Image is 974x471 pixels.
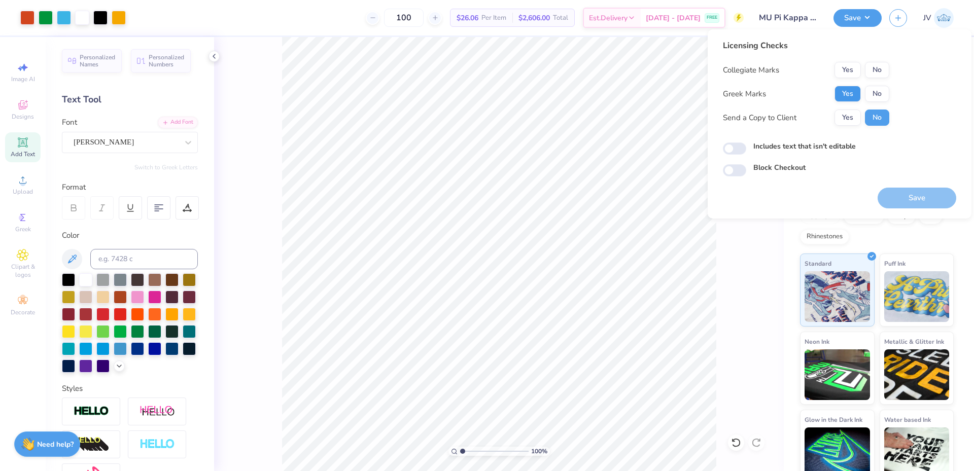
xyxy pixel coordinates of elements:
[15,225,31,233] span: Greek
[723,88,766,100] div: Greek Marks
[140,439,175,450] img: Negative Space
[753,141,856,152] label: Includes text that isn't editable
[834,110,861,126] button: Yes
[707,14,717,21] span: FREE
[11,75,35,83] span: Image AI
[800,229,849,244] div: Rhinestones
[11,150,35,158] span: Add Text
[923,12,931,24] span: JV
[805,271,870,322] img: Standard
[12,113,34,121] span: Designs
[834,86,861,102] button: Yes
[805,349,870,400] img: Neon Ink
[13,188,33,196] span: Upload
[923,8,954,28] a: JV
[646,13,701,23] span: [DATE] - [DATE]
[5,263,41,279] span: Clipart & logos
[553,13,568,23] span: Total
[481,13,506,23] span: Per Item
[11,308,35,316] span: Decorate
[62,383,198,394] div: Styles
[62,93,198,106] div: Text Tool
[805,336,829,347] span: Neon Ink
[884,336,944,347] span: Metallic & Glitter Ink
[834,62,861,78] button: Yes
[589,13,628,23] span: Est. Delivery
[518,13,550,23] span: $2,606.00
[884,349,950,400] img: Metallic & Glitter Ink
[158,117,198,128] div: Add Font
[884,414,931,425] span: Water based Ink
[62,182,199,193] div: Format
[751,8,826,28] input: Untitled Design
[865,62,889,78] button: No
[753,162,806,173] label: Block Checkout
[80,54,116,68] span: Personalized Names
[723,40,889,52] div: Licensing Checks
[805,414,862,425] span: Glow in the Dark Ink
[384,9,424,27] input: – –
[884,258,906,269] span: Puff Ink
[833,9,882,27] button: Save
[37,440,74,449] strong: Need help?
[140,405,175,418] img: Shadow
[62,230,198,241] div: Color
[74,437,109,453] img: 3d Illusion
[90,249,198,269] input: e.g. 7428 c
[74,406,109,417] img: Stroke
[865,86,889,102] button: No
[884,271,950,322] img: Puff Ink
[723,64,779,76] div: Collegiate Marks
[62,117,77,128] label: Font
[149,54,185,68] span: Personalized Numbers
[723,112,796,124] div: Send a Copy to Client
[531,447,547,456] span: 100 %
[934,8,954,28] img: Jo Vincent
[457,13,478,23] span: $26.06
[134,163,198,171] button: Switch to Greek Letters
[865,110,889,126] button: No
[805,258,831,269] span: Standard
